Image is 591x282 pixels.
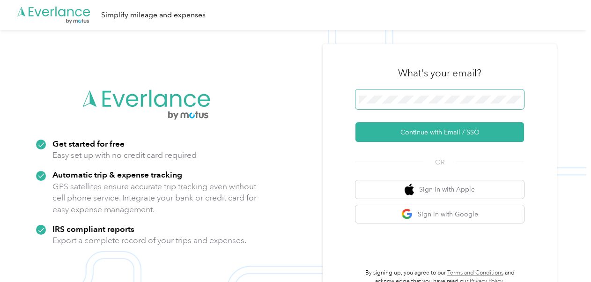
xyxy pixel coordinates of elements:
[52,224,134,234] strong: IRS compliant reports
[355,122,524,142] button: Continue with Email / SSO
[355,180,524,199] button: apple logoSign in with Apple
[423,157,456,167] span: OR
[52,170,182,179] strong: Automatic trip & expense tracking
[401,208,413,220] img: google logo
[52,139,125,148] strong: Get started for free
[101,9,206,21] div: Simplify mileage and expenses
[52,181,257,215] p: GPS satellites ensure accurate trip tracking even without cell phone service. Integrate your bank...
[52,149,197,161] p: Easy set up with no credit card required
[447,269,503,276] a: Terms and Conditions
[405,184,414,195] img: apple logo
[52,235,246,246] p: Export a complete record of your trips and expenses.
[355,205,524,223] button: google logoSign in with Google
[398,67,481,80] h3: What's your email?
